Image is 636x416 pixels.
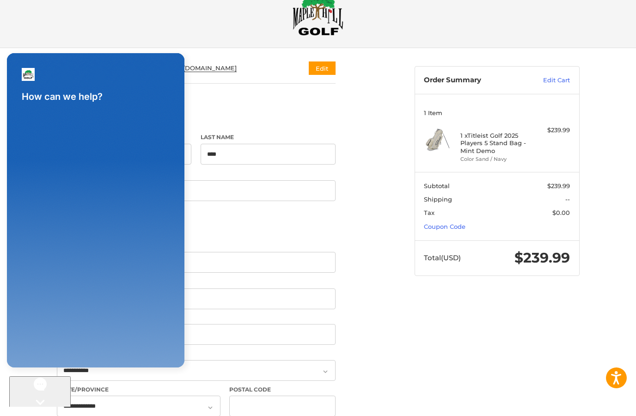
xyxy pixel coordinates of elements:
[7,5,184,38] div: Live chat window header
[533,126,570,135] div: $239.99
[460,132,531,154] h4: 1 x Titleist Golf 2025 Players 5 Stand Bag - Mint Demo
[9,376,95,407] iframe: Gorgias live chat messenger
[514,249,570,266] span: $239.99
[7,38,184,64] h1: Maple Hill Golf Support - How can we help?
[22,19,35,32] img: Maple Hill Golf Support logo
[424,196,452,203] span: Shipping
[552,209,570,216] span: $0.00
[424,209,434,216] span: Tax
[424,253,461,262] span: Total (USD)
[424,182,450,190] span: Subtotal
[547,182,570,190] span: $239.99
[460,155,531,163] li: Color Sand / Navy
[565,196,570,203] span: --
